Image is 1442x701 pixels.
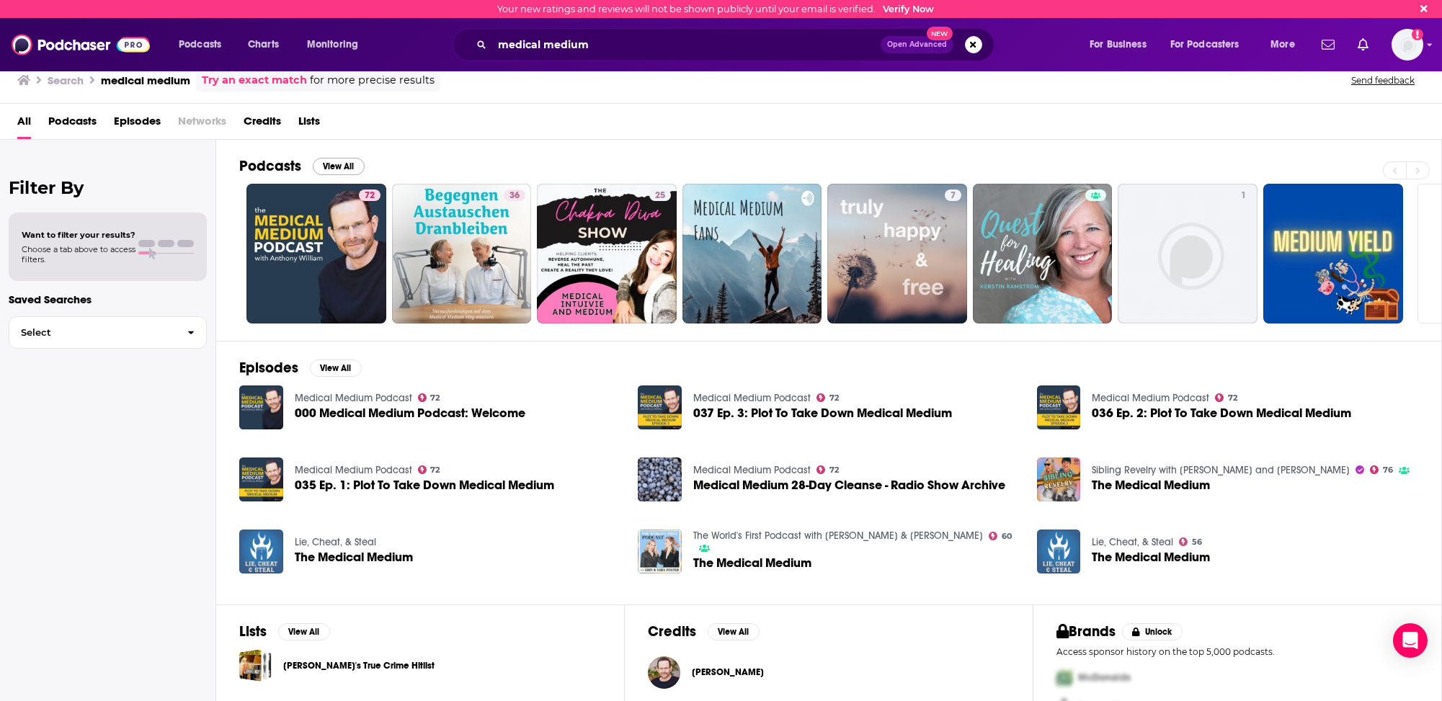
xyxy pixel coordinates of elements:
a: 72 [816,393,839,402]
a: The World's First Podcast with Erin & Sara Foster [693,530,983,542]
a: 000 Medical Medium Podcast: Welcome [239,385,283,429]
span: 72 [829,467,839,473]
img: Anthony William [648,656,680,689]
a: Charts [239,33,288,56]
a: 25 [649,189,671,201]
a: Show notifications dropdown [1316,32,1340,57]
span: Deano's True Crime Hitlist [239,649,272,682]
button: Show profile menu [1392,29,1423,61]
span: For Podcasters [1170,35,1240,55]
span: Open Advanced [887,41,947,48]
a: Podcasts [48,110,97,139]
img: Podchaser - Follow, Share and Rate Podcasts [12,31,150,58]
a: 72 [246,184,386,323]
button: View All [708,623,760,640]
a: 25 [537,184,677,323]
span: 035 Ep. 1: Plot To Take Down Medical Medium [295,479,554,491]
img: 036 Ep. 2: Plot To Take Down Medical Medium [1037,385,1081,429]
button: open menu [169,33,240,56]
button: Anthony WilliamAnthony William [648,649,1010,695]
a: The Medical Medium [693,557,811,569]
span: Podcasts [179,35,221,55]
img: The Medical Medium [638,530,682,573]
span: 1 [1241,189,1246,203]
a: The Medical Medium [1092,479,1210,491]
button: open menu [1161,33,1260,56]
span: Lists [298,110,320,139]
a: Credits [244,110,281,139]
button: Open AdvancedNew [881,36,953,53]
a: All [17,110,31,139]
p: Saved Searches [9,293,207,306]
img: User Profile [1392,29,1423,61]
span: Monitoring [307,35,358,55]
a: Anthony William [692,666,764,678]
span: [PERSON_NAME] [692,666,764,678]
a: ListsView All [239,622,330,640]
a: Episodes [114,110,161,139]
a: 037 Ep. 3: Plot To Take Down Medical Medium [693,407,952,419]
a: Sibling Revelry with Kate Hudson and Oliver Hudson [1092,464,1350,476]
h3: Search [48,73,84,87]
a: 36 [504,189,525,201]
button: View All [313,158,365,175]
a: 000 Medical Medium Podcast: Welcome [295,407,525,419]
span: The Medical Medium [295,551,413,563]
span: 25 [655,189,665,203]
a: The Medical Medium [239,530,283,573]
h3: medical medium [101,73,190,87]
h2: Credits [648,622,696,640]
div: Search podcasts, credits, & more... [466,28,1008,61]
span: 56 [1192,539,1202,545]
a: 72 [359,189,380,201]
button: open menu [297,33,377,56]
a: EpisodesView All [239,359,362,377]
h2: Episodes [239,359,298,377]
a: 76 [1370,465,1393,474]
a: 036 Ep. 2: Plot To Take Down Medical Medium [1092,407,1351,419]
p: Access sponsor history on the top 5,000 podcasts. [1056,646,1418,657]
span: 7 [951,189,956,203]
a: The Medical Medium [1092,551,1210,563]
img: 037 Ep. 3: Plot To Take Down Medical Medium [638,385,682,429]
img: The Medical Medium [1037,530,1081,573]
span: 36 [509,189,520,203]
span: 72 [1228,395,1237,401]
a: 56 [1179,537,1202,546]
a: Lie, Cheat, & Steal [1092,536,1173,548]
a: 7 [945,189,961,201]
span: Select [9,328,176,337]
button: open menu [1080,33,1165,56]
svg: Email not verified [1412,29,1423,40]
h2: Podcasts [239,157,301,175]
span: Charts [248,35,279,55]
span: 72 [365,189,375,203]
span: McDonalds [1078,671,1131,684]
button: open menu [1260,33,1313,56]
div: Your new ratings and reviews will not be shown publicly until your email is verified. [497,4,934,14]
div: Open Intercom Messenger [1393,623,1428,658]
a: 72 [816,465,839,474]
span: Choose a tab above to access filters. [22,244,135,264]
a: Medical Medium 28-Day Cleanse - Radio Show Archive [693,479,1005,491]
span: Want to filter your results? [22,230,135,240]
span: for more precise results [310,72,435,89]
a: 72 [418,465,440,474]
a: 035 Ep. 1: Plot To Take Down Medical Medium [239,457,283,501]
a: Medical Medium Podcast [1092,392,1209,404]
a: Verify Now [883,4,934,14]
